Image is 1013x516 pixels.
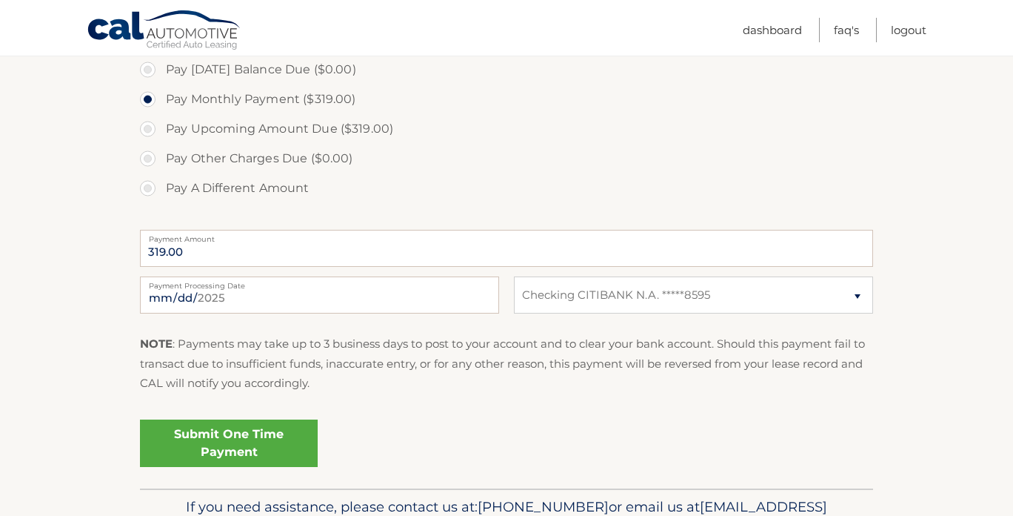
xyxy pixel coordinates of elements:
a: Cal Automotive [87,10,242,53]
label: Pay Monthly Payment ($319.00) [140,85,873,114]
strong: NOTE [140,337,173,351]
a: Submit One Time Payment [140,420,318,467]
label: Pay Other Charges Due ($0.00) [140,144,873,173]
p: : Payments may take up to 3 business days to post to your account and to clear your bank account.... [140,334,873,393]
a: Logout [891,18,926,42]
a: FAQ's [834,18,859,42]
label: Pay [DATE] Balance Due ($0.00) [140,55,873,85]
label: Pay A Different Amount [140,173,873,203]
input: Payment Amount [140,230,873,267]
label: Payment Processing Date [140,277,499,288]
input: Payment Date [140,277,499,314]
label: Pay Upcoming Amount Due ($319.00) [140,114,873,144]
a: Dashboard [743,18,802,42]
label: Payment Amount [140,230,873,242]
span: [PHONE_NUMBER] [478,498,609,515]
